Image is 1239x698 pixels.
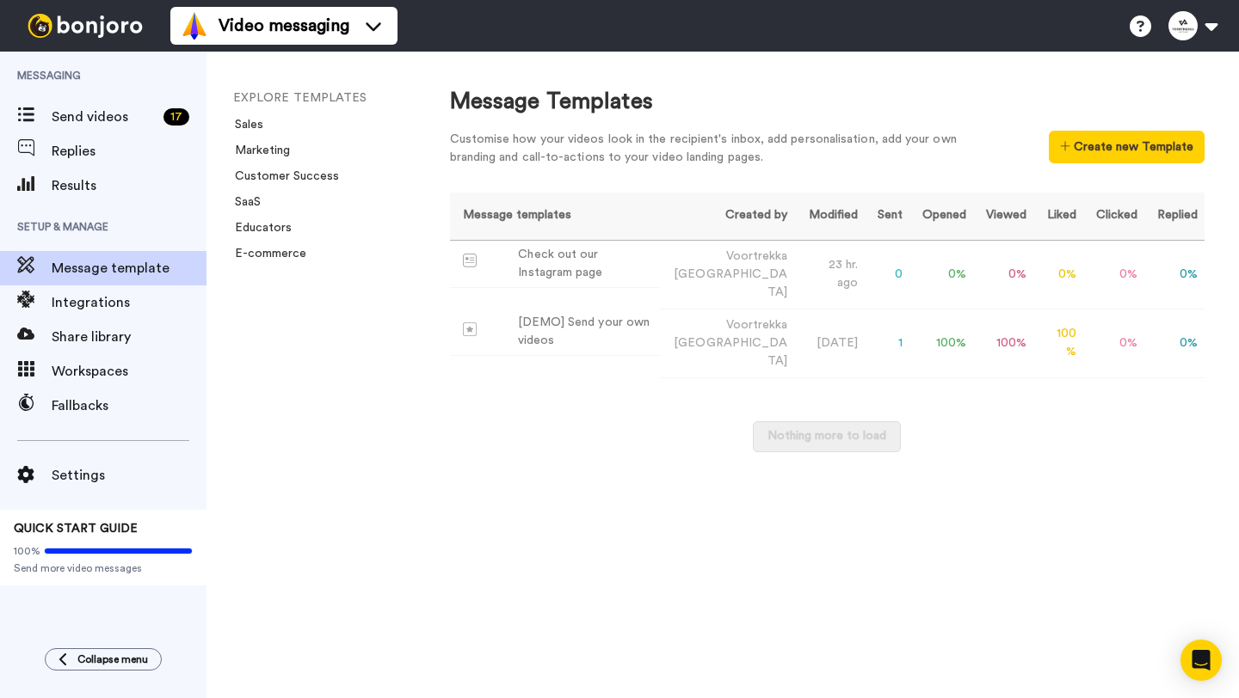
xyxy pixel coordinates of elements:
[1033,309,1082,377] td: 100 %
[865,240,909,309] td: 0
[674,268,787,298] span: [GEOGRAPHIC_DATA]
[45,648,162,670] button: Collapse menu
[1144,309,1205,377] td: 0 %
[1033,240,1082,309] td: 0 %
[518,314,654,350] div: [DEMO] Send your own videos
[450,193,661,240] th: Message templates
[52,107,157,127] span: Send videos
[794,240,865,309] td: 23 hr. ago
[1083,309,1144,377] td: 0 %
[225,222,292,234] a: Educators
[225,170,339,182] a: Customer Success
[1180,640,1222,681] div: Open Intercom Messenger
[660,240,794,309] td: Voortrekka
[660,309,794,377] td: Voortrekka
[660,193,794,240] th: Created by
[52,395,206,416] span: Fallbacks
[463,322,477,336] img: demo-template.svg
[52,141,206,162] span: Replies
[1049,131,1205,163] button: Create new Template
[52,327,206,347] span: Share library
[14,544,40,558] span: 100%
[1144,240,1205,309] td: 0 %
[909,193,973,240] th: Opened
[753,421,901,452] button: Nothing more to load
[14,561,193,575] span: Send more video messages
[450,131,983,167] div: Customise how your videos look in the recipient's inbox, add personalisation, add your own brandi...
[52,361,206,382] span: Workspaces
[1033,193,1082,240] th: Liked
[450,86,1205,118] div: Message Templates
[181,12,208,40] img: vm-color.svg
[233,89,465,107] li: EXPLORE TEMPLATES
[225,248,306,260] a: E-commerce
[225,119,263,131] a: Sales
[52,465,206,486] span: Settings
[973,309,1033,377] td: 100 %
[1083,193,1144,240] th: Clicked
[52,292,206,313] span: Integrations
[14,523,138,535] span: QUICK START GUIDE
[225,144,290,156] a: Marketing
[794,309,865,377] td: [DATE]
[219,14,349,38] span: Video messaging
[1083,240,1144,309] td: 0 %
[973,240,1033,309] td: 0 %
[674,337,787,367] span: [GEOGRAPHIC_DATA]
[163,108,189,126] div: 17
[52,175,206,196] span: Results
[225,196,261,208] a: SaaS
[21,14,150,38] img: bj-logo-header-white.svg
[973,193,1033,240] th: Viewed
[77,652,148,666] span: Collapse menu
[865,193,909,240] th: Sent
[518,246,653,282] div: Check out our Instagram page
[865,309,909,377] td: 1
[463,254,478,267] img: Message-temps.svg
[52,258,206,279] span: Message template
[794,193,865,240] th: Modified
[909,309,973,377] td: 100 %
[909,240,973,309] td: 0 %
[1144,193,1205,240] th: Replied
